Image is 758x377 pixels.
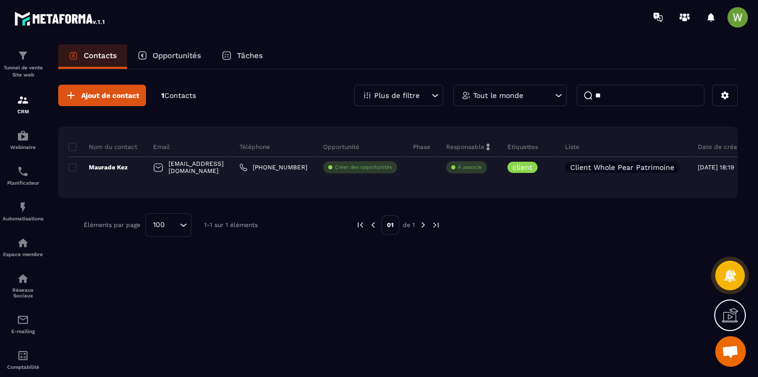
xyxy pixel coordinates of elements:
p: Tout le monde [473,92,523,99]
p: Créer des opportunités [335,164,392,171]
p: Liste [565,143,579,151]
a: social-networksocial-networkRéseaux Sociaux [3,265,43,306]
a: schedulerschedulerPlanificateur [3,158,43,193]
a: emailemailE-mailing [3,306,43,342]
p: Opportunité [323,143,359,151]
img: prev [369,220,378,230]
a: Tâches [211,44,273,69]
p: Email [153,143,170,151]
a: Opportunités [127,44,211,69]
img: automations [17,130,29,142]
p: Comptabilité [3,364,43,370]
span: 100 [150,219,168,231]
a: automationsautomationsAutomatisations [3,193,43,229]
p: Nom du contact [68,143,137,151]
p: Tâches [237,51,263,60]
p: Responsable [446,143,484,151]
a: automationsautomationsWebinaire [3,122,43,158]
p: client [512,164,532,171]
a: [PHONE_NUMBER] [239,163,307,171]
p: E-mailing [3,329,43,334]
p: Éléments par page [84,221,140,229]
p: Date de création [698,143,748,151]
img: automations [17,201,29,213]
p: CRM [3,109,43,114]
img: formation [17,94,29,106]
p: Client Whole Pear Patrimoine [570,164,674,171]
p: Webinaire [3,144,43,150]
p: Plus de filtre [374,92,420,99]
p: 1 [161,91,196,100]
img: social-network [17,272,29,285]
img: scheduler [17,165,29,178]
p: de 1 [403,221,415,229]
p: Étiquettes [507,143,538,151]
button: Ajout de contact [58,85,146,106]
p: Opportunités [153,51,201,60]
p: Espace membre [3,252,43,257]
img: next [419,220,428,230]
img: automations [17,237,29,249]
img: email [17,314,29,326]
img: logo [14,9,106,28]
p: Automatisations [3,216,43,221]
a: Contacts [58,44,127,69]
p: Contacts [84,51,117,60]
p: Planificateur [3,180,43,186]
p: Réseaux Sociaux [3,287,43,298]
span: Ajout de contact [81,90,139,100]
input: Search for option [168,219,177,231]
div: Search for option [145,213,191,237]
p: Tunnel de vente Site web [3,64,43,79]
p: Phase [413,143,430,151]
p: [DATE] 18:19 [698,164,734,171]
img: formation [17,49,29,62]
a: formationformationCRM [3,86,43,122]
div: Open chat [715,336,746,367]
span: Contacts [164,91,196,99]
p: À associe [458,164,482,171]
p: 01 [381,215,399,235]
p: Téléphone [239,143,270,151]
p: 1-1 sur 1 éléments [204,221,258,229]
a: formationformationTunnel de vente Site web [3,42,43,86]
img: prev [356,220,365,230]
a: automationsautomationsEspace membre [3,229,43,265]
img: next [431,220,441,230]
img: accountant [17,349,29,362]
p: Maurade Kez [68,163,128,171]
